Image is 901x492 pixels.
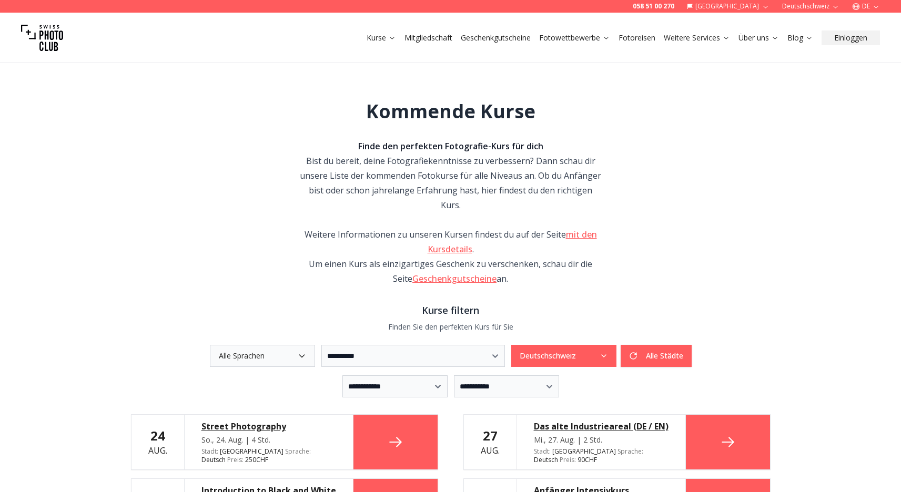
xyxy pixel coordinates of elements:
[201,447,336,464] div: [GEOGRAPHIC_DATA] 250 CHF
[787,33,813,43] a: Blog
[150,427,165,444] b: 24
[148,427,167,457] div: Aug.
[534,456,558,464] span: Deutsch
[299,139,602,212] div: Bist du bereit, deine Fotografiekenntnisse zu verbessern? Dann schau dir unsere Liste der kommend...
[534,447,551,456] span: Stadt :
[481,427,500,457] div: Aug.
[734,30,783,45] button: Über uns
[210,345,315,367] button: Alle Sprachen
[633,2,674,11] a: 058 51 00 270
[621,345,692,367] button: Alle Städte
[412,273,497,284] a: Geschenkgutscheine
[664,33,730,43] a: Weitere Services
[534,420,669,433] a: Das alte Industrieareal (DE / EN)
[738,33,779,43] a: Über uns
[400,30,457,45] button: Mitgliedschaft
[539,33,610,43] a: Fotowettbewerbe
[822,30,880,45] button: Einloggen
[534,447,669,464] div: [GEOGRAPHIC_DATA] 90 CHF
[404,33,452,43] a: Mitgliedschaft
[461,33,531,43] a: Geschenkgutscheine
[201,456,226,464] span: Deutsch
[227,455,244,464] span: Preis :
[201,435,336,445] div: So., 24. Aug. | 4 Std.
[483,427,498,444] b: 27
[535,30,614,45] button: Fotowettbewerbe
[201,447,218,456] span: Stadt :
[131,322,771,332] p: Finden Sie den perfekten Kurs für Sie
[358,140,543,152] strong: Finde den perfekten Fotografie-Kurs für dich
[534,435,669,445] div: Mi., 27. Aug. | 2 Std.
[367,33,396,43] a: Kurse
[511,345,616,367] button: Deutschschweiz
[131,303,771,317] h3: Kurse filtern
[660,30,734,45] button: Weitere Services
[21,17,63,59] img: Swiss photo club
[201,420,336,433] a: Street Photography
[285,447,311,456] span: Sprache :
[366,101,535,122] h1: Kommende Kurse
[619,33,655,43] a: Fotoreisen
[560,455,576,464] span: Preis :
[783,30,817,45] button: Blog
[457,30,535,45] button: Geschenkgutscheine
[614,30,660,45] button: Fotoreisen
[299,227,602,286] div: Weitere Informationen zu unseren Kursen findest du auf der Seite . Um einen Kurs als einzigartige...
[362,30,400,45] button: Kurse
[617,447,643,456] span: Sprache :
